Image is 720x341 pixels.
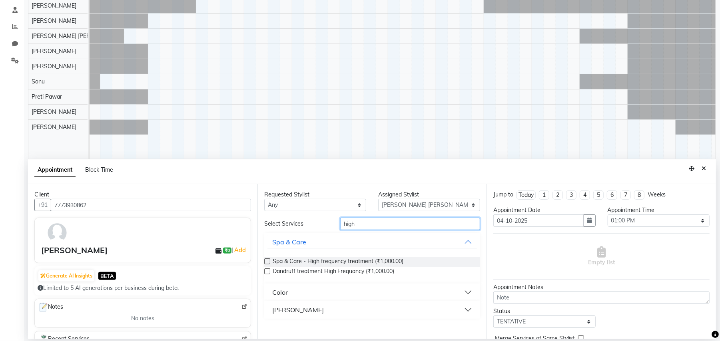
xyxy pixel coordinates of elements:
[648,190,666,199] div: Weeks
[519,191,534,199] div: Today
[32,2,76,9] span: [PERSON_NAME]
[272,305,324,315] div: [PERSON_NAME]
[233,245,247,255] a: Add
[267,303,477,317] button: [PERSON_NAME]
[273,257,404,267] span: Spa & Care - High frequency treatment (₹1,000.00)
[593,190,604,200] li: 5
[223,248,231,254] span: ₹0
[493,190,513,199] div: Jump to
[607,190,617,200] li: 6
[273,267,395,277] span: Dandruff treatment High Frequancy (₹1,000.00)
[378,190,480,199] div: Assigned Stylist
[32,17,76,24] span: [PERSON_NAME]
[608,206,710,214] div: Appointment Time
[32,78,45,85] span: Sonu
[539,190,549,200] li: 1
[38,284,248,292] div: Limited to 5 AI generations per business during beta.
[38,270,94,282] button: Generate AI Insights
[493,307,595,315] div: Status
[588,246,615,267] span: Empty list
[340,218,480,230] input: Search by service name
[580,190,590,200] li: 4
[38,302,63,313] span: Notes
[267,235,477,249] button: Spa & Care
[32,63,76,70] span: [PERSON_NAME]
[698,163,710,175] button: Close
[258,220,334,228] div: Select Services
[264,190,366,199] div: Requested Stylist
[46,221,69,244] img: avatar
[131,314,154,323] span: No notes
[552,190,563,200] li: 2
[85,166,113,173] span: Block Time
[32,48,76,55] span: [PERSON_NAME]
[493,206,595,214] div: Appointment Date
[231,245,247,255] span: |
[634,190,644,200] li: 8
[34,163,76,177] span: Appointment
[51,199,251,211] input: Search by Name/Mobile/Email/Code
[34,190,251,199] div: Client
[566,190,576,200] li: 3
[620,190,631,200] li: 7
[32,123,76,131] span: [PERSON_NAME]
[493,283,710,291] div: Appointment Notes
[32,93,62,100] span: Preti Pawar
[41,244,108,256] div: [PERSON_NAME]
[34,199,51,211] button: +91
[267,285,477,299] button: Color
[272,237,306,247] div: Spa & Care
[272,287,288,297] div: Color
[32,108,76,115] span: [PERSON_NAME]
[32,32,123,40] span: [PERSON_NAME] [PERSON_NAME]
[98,272,116,280] span: BETA
[493,214,584,227] input: yyyy-mm-dd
